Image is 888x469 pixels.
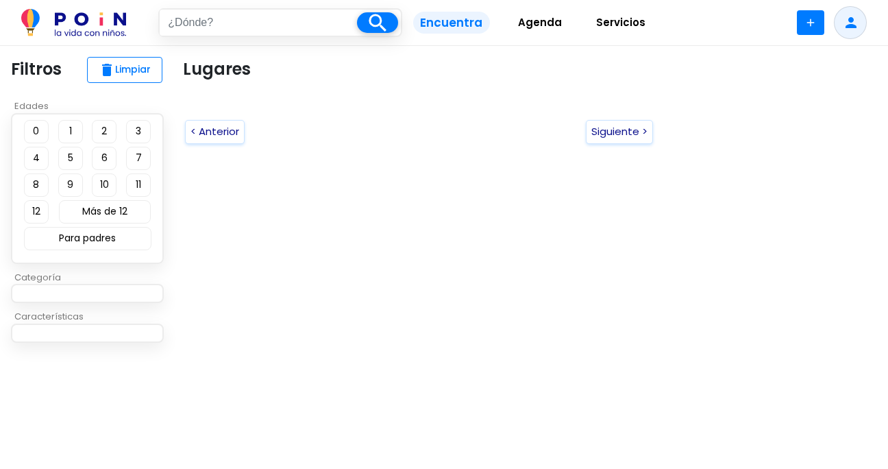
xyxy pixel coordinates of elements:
[24,227,151,250] button: Para padres
[11,310,172,324] p: Características
[366,11,390,35] i: search
[126,173,151,197] button: 11
[579,6,663,40] a: Servicios
[11,271,172,285] p: Categoría
[58,173,83,197] button: 9
[512,12,568,34] span: Agenda
[11,57,62,82] p: Filtros
[87,57,162,83] button: deleteLimpiar
[402,6,500,40] a: Encuentra
[58,120,83,143] button: 1
[92,173,116,197] button: 10
[24,147,49,170] button: 4
[24,120,49,143] button: 0
[185,120,245,144] button: < Anterior
[126,120,151,143] button: 3
[501,6,579,40] a: Agenda
[413,12,489,34] span: Encuentra
[24,173,49,197] button: 8
[160,10,357,36] input: ¿Dónde?
[21,9,126,36] img: POiN
[59,200,151,224] button: Más de 12
[586,120,653,144] button: Siguiente >
[126,147,151,170] button: 7
[92,120,116,143] button: 2
[183,57,251,82] p: Lugares
[92,147,116,170] button: 6
[99,62,115,78] span: delete
[11,99,172,113] p: Edades
[590,12,652,34] span: Servicios
[24,200,49,224] button: 12
[58,147,83,170] button: 5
